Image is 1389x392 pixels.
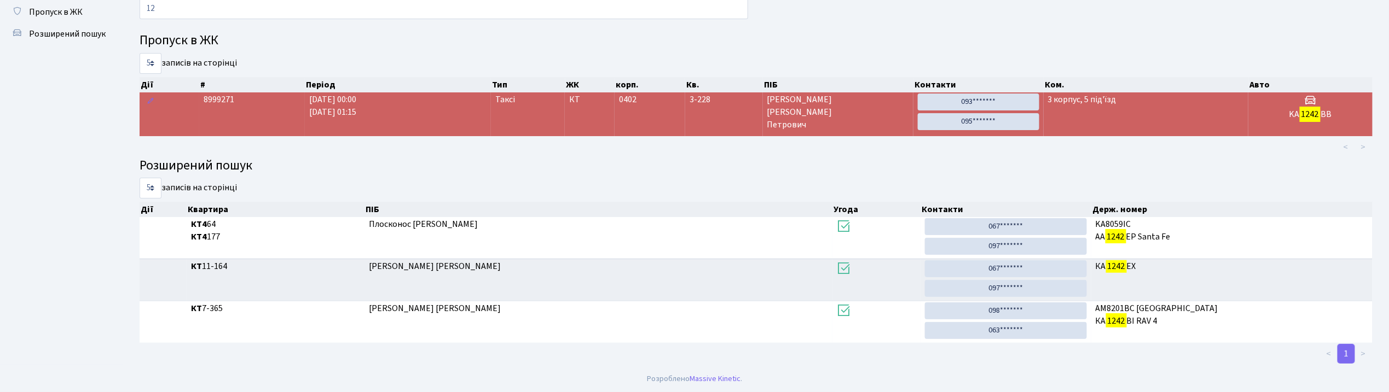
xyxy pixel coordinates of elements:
span: КТ [569,93,610,106]
th: Контакти [921,202,1091,217]
b: КТ [191,260,202,272]
label: записів на сторінці [140,178,237,198]
a: Massive Kinetic [690,373,740,384]
span: 3 корпус, 5 під'їзд [1048,93,1116,106]
th: Період [305,77,491,92]
span: Розширений пошук [29,28,106,40]
th: Тип [491,77,565,92]
th: ПІБ [763,77,913,92]
span: [PERSON_NAME] [PERSON_NAME] [369,260,501,272]
th: Дії [140,77,199,92]
th: Контакти [913,77,1044,92]
span: AM8201BC [GEOGRAPHIC_DATA] КА ВІ RAV 4 [1096,302,1368,327]
span: 3-228 [690,93,759,106]
mark: 1242 [1106,313,1127,329]
b: КТ [191,302,202,314]
span: [PERSON_NAME] [PERSON_NAME] [369,302,501,314]
th: Квартира [187,202,364,217]
th: Кв. [685,77,763,92]
span: 8999271 [204,93,234,106]
b: КТ4 [191,231,207,243]
th: ЖК [565,77,615,92]
a: Розширений пошук [5,23,115,45]
select: записів на сторінці [140,178,161,198]
h5: KA BB [1253,109,1368,120]
select: записів на сторінці [140,53,161,74]
span: 64 177 [191,218,360,243]
span: Пропуск в ЖК [29,6,83,18]
th: ПІБ [364,202,832,217]
span: 0402 [619,93,636,106]
mark: 1242 [1300,107,1321,122]
h4: Пропуск в ЖК [140,33,1373,49]
span: [DATE] 00:00 [DATE] 01:15 [309,93,356,118]
th: Дії [140,202,187,217]
a: Редагувати [144,93,157,110]
th: Держ. номер [1091,202,1373,217]
mark: 1242 [1106,229,1126,244]
span: 11-164 [191,260,360,273]
span: Плосконос [PERSON_NAME] [369,218,478,230]
span: [PERSON_NAME] [PERSON_NAME] Петрович [767,93,909,131]
th: Авто [1249,77,1373,92]
span: 7-365 [191,302,360,315]
th: Угода [832,202,921,217]
h4: Розширений пошук [140,158,1373,174]
div: Розроблено . [647,373,742,385]
span: KA8059IC AA EP Santa Fe [1096,218,1368,243]
th: # [199,77,305,92]
a: 1 [1338,344,1355,364]
th: корп. [615,77,686,92]
span: КА ЕХ [1096,260,1368,273]
label: записів на сторінці [140,53,237,74]
a: Пропуск в ЖК [5,1,115,23]
mark: 1242 [1106,259,1127,274]
span: Таксі [495,93,515,106]
th: Ком. [1044,77,1248,92]
b: КТ4 [191,218,207,230]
